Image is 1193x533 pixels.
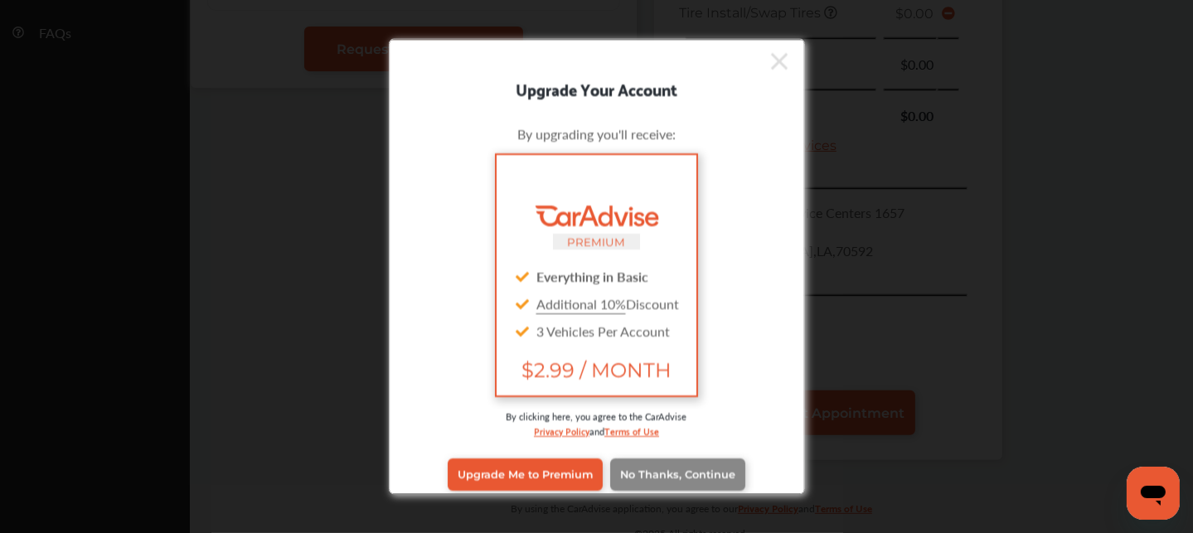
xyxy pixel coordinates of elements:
[568,235,626,248] small: PREMIUM
[390,75,804,101] div: Upgrade Your Account
[610,458,745,490] a: No Thanks, Continue
[510,317,682,344] div: 3 Vehicles Per Account
[534,422,589,438] a: Privacy Policy
[1127,467,1180,520] iframe: Button to launch messaging window
[458,468,593,481] span: Upgrade Me to Premium
[415,124,779,143] div: By upgrading you'll receive:
[448,458,603,490] a: Upgrade Me to Premium
[536,293,679,313] span: Discount
[536,293,626,313] u: Additional 10%
[415,409,779,454] div: By clicking here, you agree to the CarAdvise and
[604,422,659,438] a: Terms of Use
[536,266,648,285] strong: Everything in Basic
[620,468,735,481] span: No Thanks, Continue
[510,357,682,381] span: $2.99 / MONTH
